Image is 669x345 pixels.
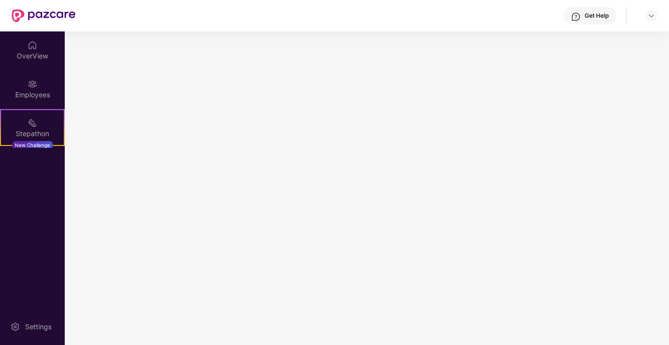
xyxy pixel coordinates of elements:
[27,118,37,128] img: svg+xml;base64,PHN2ZyB4bWxucz0iaHR0cDovL3d3dy53My5vcmcvMjAwMC9zdmciIHdpZHRoPSIyMSIgaGVpZ2h0PSIyMC...
[27,40,37,50] img: svg+xml;base64,PHN2ZyBpZD0iSG9tZSIgeG1sbnM9Imh0dHA6Ly93d3cudzMub3JnLzIwMDAvc3ZnIiB3aWR0aD0iMjAiIG...
[10,322,20,332] img: svg+xml;base64,PHN2ZyBpZD0iU2V0dGluZy0yMHgyMCIgeG1sbnM9Imh0dHA6Ly93d3cudzMub3JnLzIwMDAvc3ZnIiB3aW...
[571,12,581,22] img: svg+xml;base64,PHN2ZyBpZD0iSGVscC0zMngzMiIgeG1sbnM9Imh0dHA6Ly93d3cudzMub3JnLzIwMDAvc3ZnIiB3aWR0aD...
[12,9,76,22] img: New Pazcare Logo
[1,129,64,139] div: Stepathon
[22,322,54,332] div: Settings
[12,141,53,149] div: New Challenge
[647,12,655,20] img: svg+xml;base64,PHN2ZyBpZD0iRHJvcGRvd24tMzJ4MzIiIHhtbG5zPSJodHRwOi8vd3d3LnczLm9yZy8yMDAwL3N2ZyIgd2...
[27,79,37,89] img: svg+xml;base64,PHN2ZyBpZD0iRW1wbG95ZWVzIiB4bWxucz0iaHR0cDovL3d3dy53My5vcmcvMjAwMC9zdmciIHdpZHRoPS...
[585,12,609,20] div: Get Help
